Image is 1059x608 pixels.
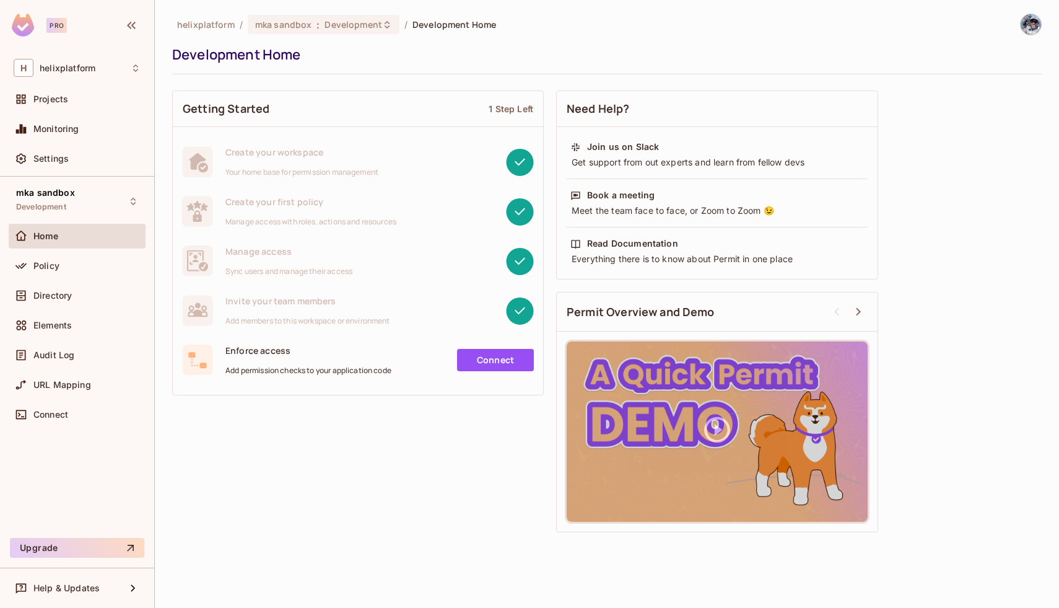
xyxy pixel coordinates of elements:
[33,583,100,593] span: Help & Updates
[225,146,378,158] span: Create your workspace
[240,19,243,30] li: /
[33,380,91,390] span: URL Mapping
[33,261,59,271] span: Policy
[225,167,378,177] span: Your home base for permission management
[225,316,390,326] span: Add members to this workspace or environment
[325,19,381,30] span: Development
[457,349,534,371] a: Connect
[567,304,715,320] span: Permit Overview and Demo
[33,124,79,134] span: Monitoring
[225,217,396,227] span: Manage access with roles, actions and resources
[40,63,95,73] span: Workspace: helixplatform
[587,189,655,201] div: Book a meeting
[570,253,864,265] div: Everything there is to know about Permit in one place
[183,101,269,117] span: Getting Started
[33,94,68,104] span: Projects
[570,205,864,217] div: Meet the team face to face, or Zoom to Zoom 😉
[16,188,75,198] span: mka sandbox
[33,231,59,241] span: Home
[412,19,496,30] span: Development Home
[10,538,144,558] button: Upgrade
[225,245,352,257] span: Manage access
[225,366,391,376] span: Add permission checks to your application code
[587,141,659,153] div: Join us on Slack
[255,19,312,30] span: mka sandbox
[46,18,67,33] div: Pro
[587,237,678,250] div: Read Documentation
[172,45,1035,64] div: Development Home
[14,59,33,77] span: H
[404,19,407,30] li: /
[33,320,72,330] span: Elements
[1021,14,1041,35] img: michael.amato@helix.com
[33,410,68,420] span: Connect
[225,267,352,276] span: Sync users and manage their access
[316,20,320,30] span: :
[33,350,74,360] span: Audit Log
[225,295,390,307] span: Invite your team members
[567,101,630,117] span: Need Help?
[33,154,69,164] span: Settings
[12,14,34,37] img: SReyMgAAAABJRU5ErkJggg==
[489,103,533,115] div: 1 Step Left
[177,19,235,30] span: the active workspace
[16,202,66,212] span: Development
[570,156,864,169] div: Get support from out experts and learn from fellow devs
[225,196,396,208] span: Create your first policy
[33,291,72,301] span: Directory
[225,345,391,356] span: Enforce access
